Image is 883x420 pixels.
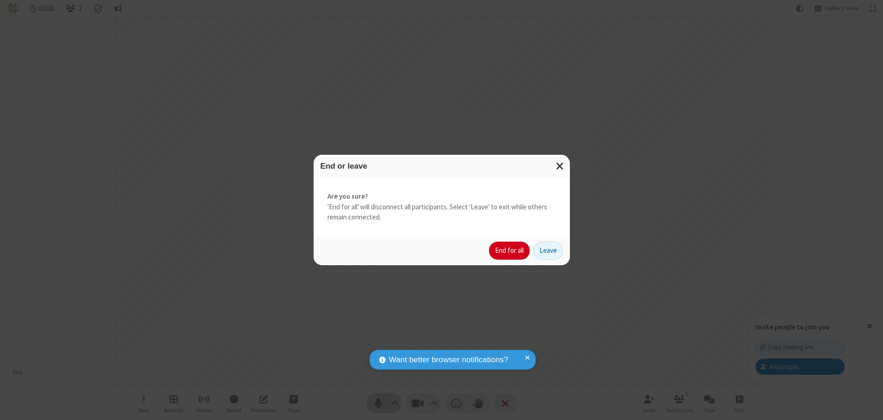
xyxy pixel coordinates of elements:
button: Close modal [550,155,570,177]
span: Want better browser notifications? [389,354,508,366]
h3: End or leave [321,162,563,170]
strong: Are you sure? [327,191,556,202]
div: 'End for all' will disconnect all participants. Select 'Leave' to exit while others remain connec... [314,177,570,237]
button: End for all [489,242,530,260]
button: Leave [533,242,563,260]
